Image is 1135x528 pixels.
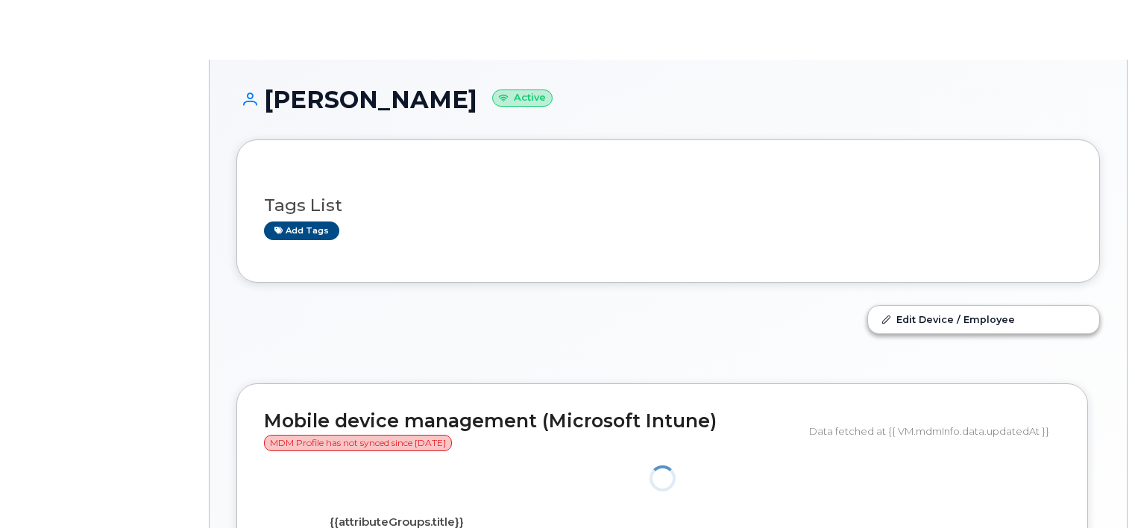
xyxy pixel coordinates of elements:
[868,306,1099,333] a: Edit Device / Employee
[264,411,798,452] h2: Mobile device management (Microsoft Intune)
[236,87,1100,113] h1: [PERSON_NAME]
[492,89,553,107] small: Active
[264,435,452,451] span: MDM Profile has not synced since [DATE]
[809,417,1060,445] div: Data fetched at {{ VM.mdmInfo.data.updatedAt }}
[264,196,1072,215] h3: Tags List
[264,221,339,240] a: Add tags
